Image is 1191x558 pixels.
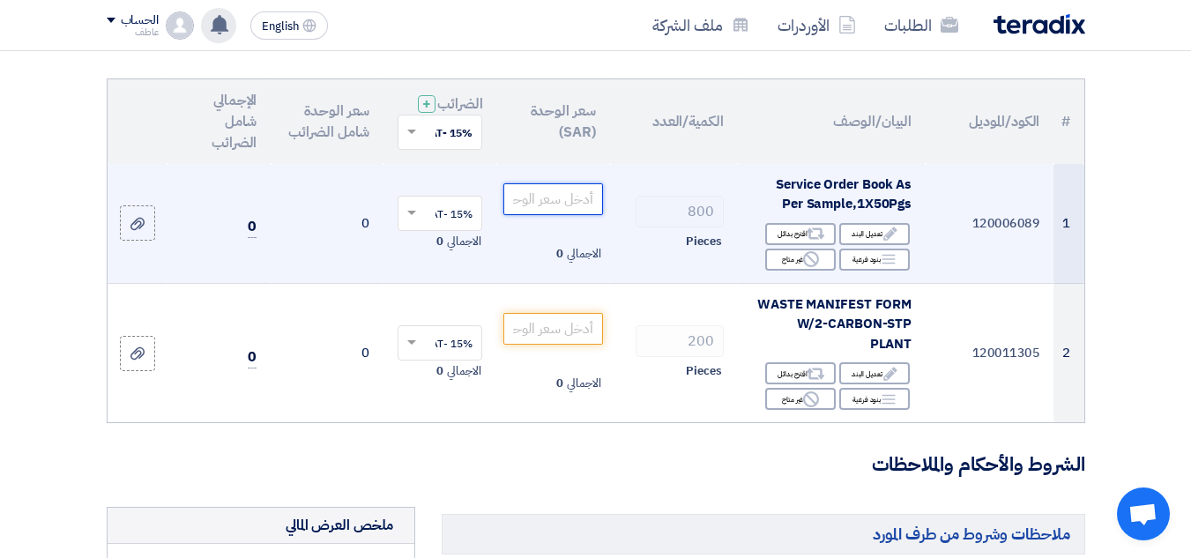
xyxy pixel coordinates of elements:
[686,362,721,380] span: Pieces
[167,79,271,164] th: الإجمالي شامل الضرائب
[839,362,910,384] div: تعديل البند
[248,216,257,238] span: 0
[447,233,480,250] span: الاجمالي
[503,183,602,215] input: أدخل سعر الوحدة
[248,346,257,368] span: 0
[503,313,602,345] input: أدخل سعر الوحدة
[839,388,910,410] div: بنود فرعية
[870,4,972,46] a: الطلبات
[567,375,600,392] span: الاجمالي
[556,375,563,392] span: 0
[636,325,724,357] input: RFQ_STEP1.ITEMS.2.AMOUNT_TITLE
[1053,164,1083,284] td: 1
[442,514,1085,554] h5: ملاحظات وشروط من طرف المورد
[250,11,328,40] button: English
[556,245,563,263] span: 0
[1117,487,1170,540] a: Open chat
[107,27,159,37] div: عاطف
[610,79,738,164] th: الكمية/العدد
[436,233,443,250] span: 0
[776,175,912,214] span: Service Order Book As Per Sample,1X50Pgs
[496,79,609,164] th: سعر الوحدة (SAR)
[926,164,1053,284] td: 120006089
[383,79,496,164] th: الضرائب
[765,249,836,271] div: غير متاح
[166,11,194,40] img: profile_test.png
[763,4,870,46] a: الأوردرات
[436,362,443,380] span: 0
[1053,283,1083,422] td: 2
[1053,79,1083,164] th: #
[926,283,1053,422] td: 120011305
[567,245,600,263] span: الاجمالي
[398,196,482,231] ng-select: VAT
[271,79,383,164] th: سعر الوحدة شامل الضرائب
[636,196,724,227] input: RFQ_STEP1.ITEMS.2.AMOUNT_TITLE
[765,362,836,384] div: اقترح بدائل
[422,93,431,115] span: +
[686,233,721,250] span: Pieces
[271,164,383,284] td: 0
[107,451,1085,479] h3: الشروط والأحكام والملاحظات
[447,362,480,380] span: الاجمالي
[398,325,482,361] ng-select: VAT
[839,223,910,245] div: تعديل البند
[765,223,836,245] div: اقترح بدائل
[926,79,1053,164] th: الكود/الموديل
[994,14,1085,34] img: Teradix logo
[121,13,159,28] div: الحساب
[286,515,393,536] div: ملخص العرض المالي
[757,294,912,353] span: WASTE MANIFEST FORM W/2-CARBON-STP PLANT
[638,4,763,46] a: ملف الشركة
[765,388,836,410] div: غير متاح
[262,20,299,33] span: English
[271,283,383,422] td: 0
[839,249,910,271] div: بنود فرعية
[738,79,926,164] th: البيان/الوصف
